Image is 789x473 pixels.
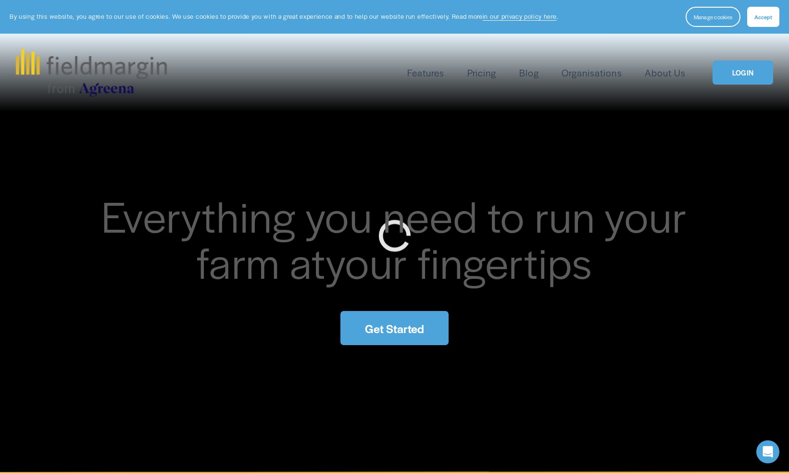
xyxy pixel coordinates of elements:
[101,185,697,291] span: Everything you need to run your farm at
[10,12,558,21] p: By using this website, you agree to our use of cookies. We use cookies to provide you with a grea...
[694,13,732,21] span: Manage cookies
[713,61,773,85] a: LOGIN
[754,13,772,21] span: Accept
[756,440,779,463] div: Open Intercom Messenger
[686,7,740,27] button: Manage cookies
[326,231,592,291] span: your fingertips
[747,7,779,27] button: Accept
[407,66,444,80] span: Features
[645,65,686,81] a: About Us
[16,49,167,97] img: fieldmargin.com
[519,65,539,81] a: Blog
[340,311,448,345] a: Get Started
[483,12,557,21] a: in our privacy policy here
[407,65,444,81] a: folder dropdown
[467,65,496,81] a: Pricing
[562,65,622,81] a: Organisations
